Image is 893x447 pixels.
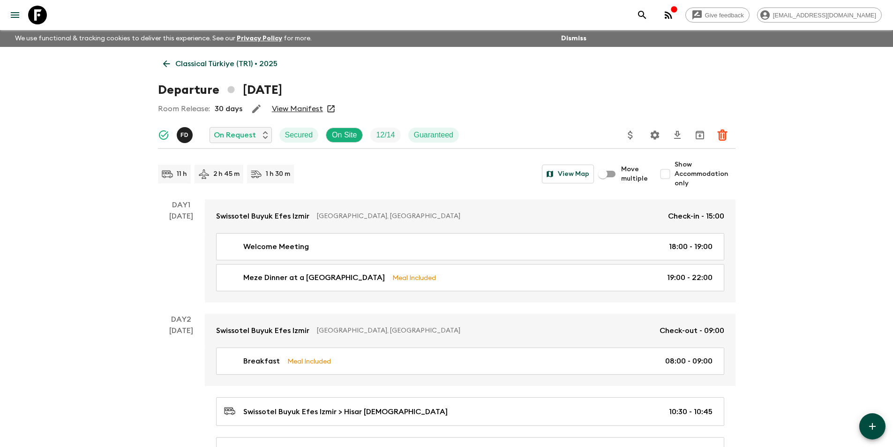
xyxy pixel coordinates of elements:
a: Meze Dinner at a [GEOGRAPHIC_DATA]Meal Included19:00 - 22:00 [216,264,724,291]
p: Room Release: [158,103,210,114]
button: Delete [713,126,732,144]
p: Swissotel Buyuk Efes Izmir [216,211,309,222]
p: F D [180,131,188,139]
p: Classical Türkiye (TR1) • 2025 [175,58,278,69]
a: Welcome Meeting18:00 - 19:00 [216,233,724,260]
p: 2 h 45 m [213,169,240,179]
p: We use functional & tracking cookies to deliver this experience. See our for more. [11,30,315,47]
p: 11 h [177,169,187,179]
p: 30 days [215,103,242,114]
button: search adventures [633,6,652,24]
h1: Departure [DATE] [158,81,282,99]
p: Check-in - 15:00 [668,211,724,222]
a: Swissotel Buyuk Efes Izmir[GEOGRAPHIC_DATA], [GEOGRAPHIC_DATA]Check-in - 15:00 [205,199,735,233]
p: Meze Dinner at a [GEOGRAPHIC_DATA] [243,272,385,283]
p: Day 1 [158,199,205,211]
button: Download CSV [668,126,687,144]
p: On Site [332,129,357,141]
span: Fatih Develi [177,130,195,137]
div: [DATE] [169,211,193,303]
a: View Manifest [272,104,323,114]
div: On Site [326,128,363,143]
p: 18:00 - 19:00 [669,241,713,252]
div: Trip Fill [370,128,400,143]
button: Settings [645,126,664,144]
p: 10:30 - 10:45 [669,406,713,417]
button: menu [6,6,24,24]
p: Guaranteed [414,129,454,141]
a: Give feedback [685,8,750,23]
p: Meal Included [392,273,436,283]
svg: Synced Successfully [158,129,169,141]
a: BreakfastMeal Included08:00 - 09:00 [216,348,724,375]
p: Swissotel Buyuk Efes Izmir > Hisar [DEMOGRAPHIC_DATA] [243,406,448,417]
span: Move multiple [621,165,648,183]
p: Day 2 [158,314,205,325]
p: On Request [214,129,256,141]
p: 1 h 30 m [266,169,290,179]
a: Swissotel Buyuk Efes Izmir > Hisar [DEMOGRAPHIC_DATA]10:30 - 10:45 [216,397,724,426]
p: 12 / 14 [376,129,395,141]
p: Meal Included [287,356,331,366]
p: Breakfast [243,356,280,367]
button: FD [177,127,195,143]
span: [EMAIL_ADDRESS][DOMAIN_NAME] [768,12,881,19]
p: Secured [285,129,313,141]
span: Give feedback [700,12,749,19]
p: 08:00 - 09:00 [665,356,713,367]
button: Update Price, Early Bird Discount and Costs [621,126,640,144]
div: Secured [279,128,319,143]
button: Dismiss [559,32,589,45]
a: Privacy Policy [237,35,282,42]
p: [GEOGRAPHIC_DATA], [GEOGRAPHIC_DATA] [317,212,660,221]
span: Show Accommodation only [675,160,735,188]
p: Swissotel Buyuk Efes Izmir [216,325,309,336]
p: [GEOGRAPHIC_DATA], [GEOGRAPHIC_DATA] [317,326,652,335]
p: Check-out - 09:00 [660,325,724,336]
div: [EMAIL_ADDRESS][DOMAIN_NAME] [757,8,882,23]
p: 19:00 - 22:00 [667,272,713,283]
button: Archive (Completed, Cancelled or Unsynced Departures only) [690,126,709,144]
p: Welcome Meeting [243,241,309,252]
button: View Map [542,165,594,183]
a: Swissotel Buyuk Efes Izmir[GEOGRAPHIC_DATA], [GEOGRAPHIC_DATA]Check-out - 09:00 [205,314,735,348]
a: Classical Türkiye (TR1) • 2025 [158,54,283,73]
